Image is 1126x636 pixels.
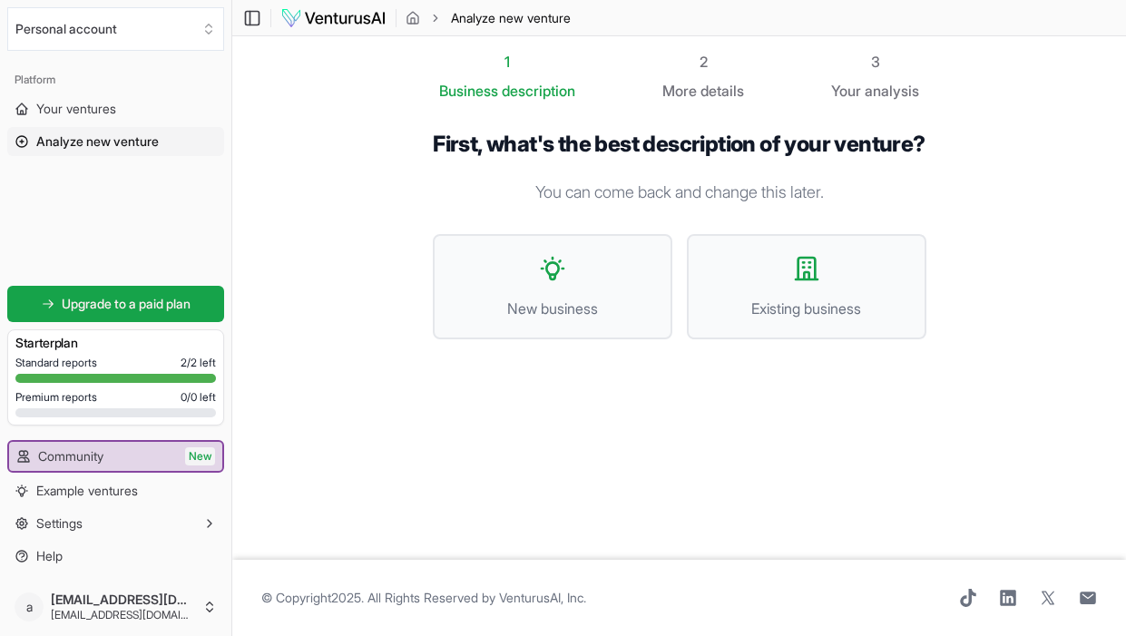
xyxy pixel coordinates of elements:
[831,51,919,73] div: 3
[7,542,224,571] a: Help
[181,356,216,370] span: 2 / 2 left
[662,80,697,102] span: More
[185,447,215,465] span: New
[433,234,672,339] button: New business
[662,51,744,73] div: 2
[439,51,575,73] div: 1
[51,592,195,608] span: [EMAIL_ADDRESS][DOMAIN_NAME]
[36,547,63,565] span: Help
[453,298,652,319] span: New business
[7,286,224,322] a: Upgrade to a paid plan
[7,509,224,538] button: Settings
[15,390,97,405] span: Premium reports
[439,80,498,102] span: Business
[15,592,44,621] span: a
[38,447,103,465] span: Community
[7,65,224,94] div: Platform
[9,442,222,471] a: CommunityNew
[181,390,216,405] span: 0 / 0 left
[7,94,224,123] a: Your ventures
[261,589,586,607] span: © Copyright 2025 . All Rights Reserved by .
[15,334,216,352] h3: Starter plan
[831,80,861,102] span: Your
[707,298,906,319] span: Existing business
[36,100,116,118] span: Your ventures
[36,482,138,500] span: Example ventures
[36,514,83,533] span: Settings
[62,295,191,313] span: Upgrade to a paid plan
[7,476,224,505] a: Example ventures
[36,132,159,151] span: Analyze new venture
[7,585,224,629] button: a[EMAIL_ADDRESS][DOMAIN_NAME][EMAIL_ADDRESS][DOMAIN_NAME]
[7,127,224,156] a: Analyze new venture
[433,131,926,158] h1: First, what's the best description of your venture?
[406,9,571,27] nav: breadcrumb
[700,82,744,100] span: details
[7,7,224,51] button: Select an organization
[687,234,926,339] button: Existing business
[280,7,387,29] img: logo
[433,180,926,205] p: You can come back and change this later.
[499,590,583,605] a: VenturusAI, Inc
[502,82,575,100] span: description
[15,356,97,370] span: Standard reports
[865,82,919,100] span: analysis
[451,9,571,27] span: Analyze new venture
[51,608,195,622] span: [EMAIL_ADDRESS][DOMAIN_NAME]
